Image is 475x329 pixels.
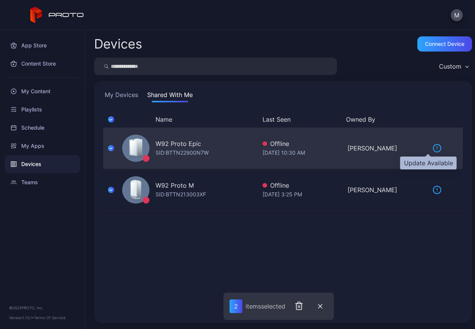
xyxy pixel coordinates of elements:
button: M [451,9,463,21]
div: Update Device [429,115,439,124]
div: Update Available [400,157,457,169]
a: Terms Of Service [34,315,66,320]
button: Name [156,115,172,124]
button: My Devices [103,90,140,102]
div: Options [448,115,463,124]
a: Playlists [5,100,80,119]
div: W92 Proto M [156,181,194,190]
div: [PERSON_NAME] [348,185,426,194]
a: Devices [5,155,80,173]
div: [DATE] 10:30 AM [263,148,341,157]
button: Shared With Me [146,90,194,102]
h2: Devices [94,37,142,51]
div: W92 Proto Epic [156,139,201,148]
button: Last Seen [263,115,340,124]
div: item s selected [245,302,285,310]
a: Content Store [5,55,80,73]
div: Custom [439,63,461,70]
div: © 2025 PROTO, Inc. [9,305,75,311]
div: [PERSON_NAME] [348,144,426,153]
a: My Content [5,82,80,100]
div: Offline [263,139,341,148]
a: Teams [5,173,80,191]
button: Owned By [346,115,423,124]
button: Custom [435,58,472,75]
div: 2 [230,299,242,313]
div: SID: BTTN213003XF [156,190,206,199]
a: App Store [5,36,80,55]
span: Version 1.13.1 • [9,315,34,320]
div: Offline [263,181,341,190]
div: [DATE] 3:25 PM [263,190,341,199]
div: Connect device [425,41,464,47]
div: SID: BTTN22900N7W [156,148,209,157]
button: Connect device [417,36,472,52]
a: My Apps [5,137,80,155]
a: Schedule [5,119,80,137]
